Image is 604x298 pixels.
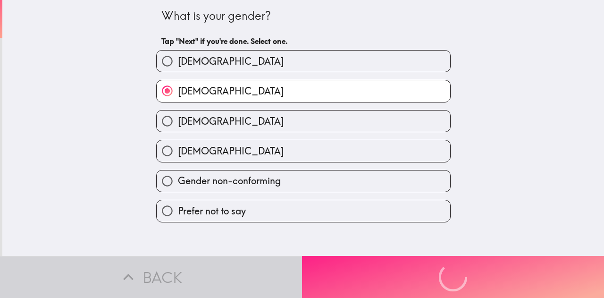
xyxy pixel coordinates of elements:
[157,80,450,102] button: [DEMOGRAPHIC_DATA]
[178,85,284,98] span: [DEMOGRAPHIC_DATA]
[157,140,450,162] button: [DEMOGRAPHIC_DATA]
[157,200,450,221] button: Prefer not to say
[178,174,281,187] span: Gender non-conforming
[157,51,450,72] button: [DEMOGRAPHIC_DATA]
[157,111,450,132] button: [DEMOGRAPHIC_DATA]
[178,115,284,128] span: [DEMOGRAPHIC_DATA]
[157,170,450,192] button: Gender non-conforming
[161,8,445,24] div: What is your gender?
[178,55,284,68] span: [DEMOGRAPHIC_DATA]
[161,36,445,46] h6: Tap "Next" if you're done. Select one.
[178,145,284,158] span: [DEMOGRAPHIC_DATA]
[178,204,246,218] span: Prefer not to say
